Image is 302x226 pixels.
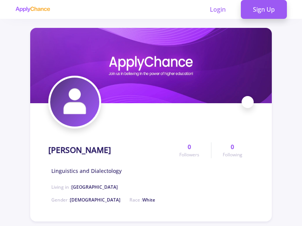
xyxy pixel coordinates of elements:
h1: [PERSON_NAME] [48,145,111,155]
a: 0Following [211,142,254,158]
span: 0 [188,142,191,151]
img: Muhammad Attarzadehcover image [30,28,272,103]
a: 0Followers [168,142,211,158]
span: Linguistics and Dialectology [51,167,122,175]
span: 0 [231,142,234,151]
span: [GEOGRAPHIC_DATA] [71,184,118,190]
span: Race : [129,197,155,203]
img: applychance logo text only [15,6,50,12]
img: Muhammad Attarzadehavatar [50,78,99,127]
span: Followers [179,151,199,158]
span: White [142,197,155,203]
span: Gender : [51,197,120,203]
span: [DEMOGRAPHIC_DATA] [70,197,120,203]
span: Following [223,151,242,158]
span: Living in : [51,184,118,190]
